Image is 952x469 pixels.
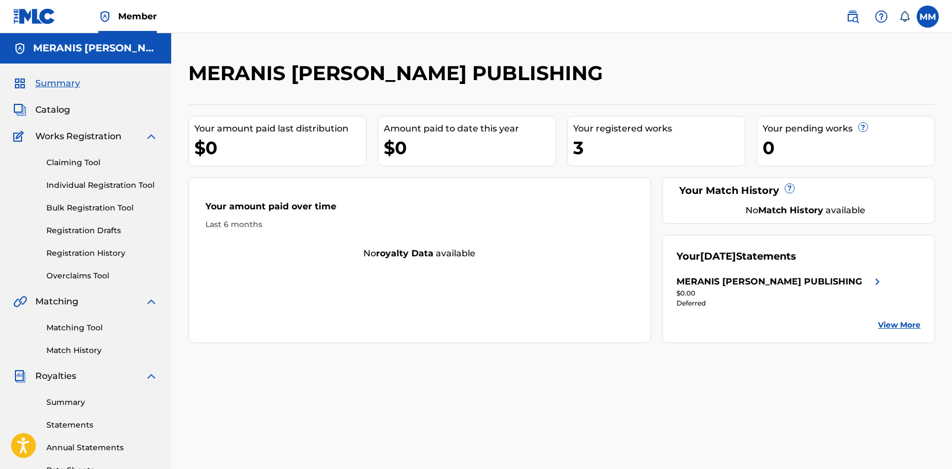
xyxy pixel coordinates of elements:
[46,270,158,282] a: Overclaims Tool
[35,103,70,117] span: Catalog
[46,322,158,334] a: Matching Tool
[917,6,939,28] div: User Menu
[878,319,921,331] a: View More
[194,135,366,160] div: $0
[13,77,27,90] img: Summary
[205,219,634,230] div: Last 6 months
[46,397,158,408] a: Summary
[676,288,884,298] div: $0.00
[46,202,158,214] a: Bulk Registration Tool
[98,10,112,23] img: Top Rightsholder
[846,10,859,23] img: search
[46,225,158,236] a: Registration Drafts
[763,122,934,135] div: Your pending works
[46,419,158,431] a: Statements
[676,275,884,308] a: MERANIS [PERSON_NAME] PUBLISHINGright chevron icon$0.00Deferred
[145,130,158,143] img: expand
[13,295,27,308] img: Matching
[13,103,27,117] img: Catalog
[145,370,158,383] img: expand
[676,249,796,264] div: Your Statements
[842,6,864,28] a: Public Search
[13,130,28,143] img: Works Registration
[859,123,868,131] span: ?
[676,275,862,288] div: MERANIS [PERSON_NAME] PUBLISHING
[384,122,556,135] div: Amount paid to date this year
[13,370,27,383] img: Royalties
[33,42,158,55] h5: MERANIS MOSS PUBLISHING
[899,11,910,22] div: Notifications
[194,122,366,135] div: Your amount paid last distribution
[871,275,884,288] img: right chevron icon
[35,370,76,383] span: Royalties
[46,442,158,454] a: Annual Statements
[700,250,736,262] span: [DATE]
[384,135,556,160] div: $0
[205,200,634,219] div: Your amount paid over time
[785,184,794,193] span: ?
[676,298,884,308] div: Deferred
[118,10,157,23] span: Member
[13,42,27,55] img: Accounts
[35,295,78,308] span: Matching
[35,130,121,143] span: Works Registration
[35,77,80,90] span: Summary
[875,10,888,23] img: help
[46,157,158,168] a: Claiming Tool
[870,6,892,28] div: Help
[573,135,745,160] div: 3
[13,77,80,90] a: SummarySummary
[573,122,745,135] div: Your registered works
[13,8,56,24] img: MLC Logo
[376,248,433,259] strong: royalty data
[46,180,158,191] a: Individual Registration Tool
[758,205,823,215] strong: Match History
[690,204,921,217] div: No available
[188,61,609,86] h2: MERANIS [PERSON_NAME] PUBLISHING
[676,183,921,198] div: Your Match History
[763,135,934,160] div: 0
[46,247,158,259] a: Registration History
[189,247,650,260] div: No available
[46,345,158,356] a: Match History
[13,103,70,117] a: CatalogCatalog
[145,295,158,308] img: expand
